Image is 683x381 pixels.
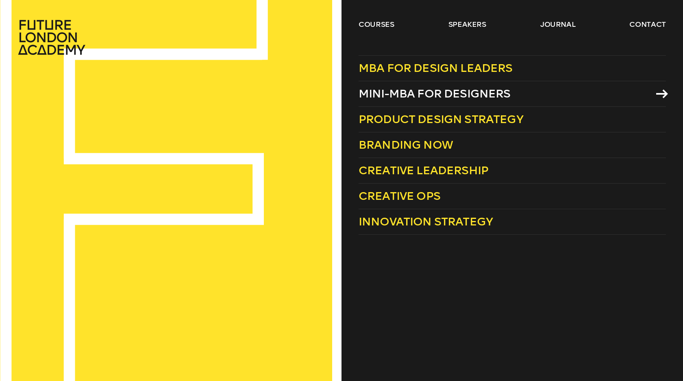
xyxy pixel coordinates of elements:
[359,132,666,158] a: Branding Now
[359,189,440,203] span: Creative Ops
[448,19,486,29] a: speakers
[359,184,666,209] a: Creative Ops
[359,107,666,132] a: Product Design Strategy
[359,87,511,100] span: Mini-MBA for Designers
[359,19,394,29] a: courses
[359,61,513,75] span: MBA for Design Leaders
[359,158,666,184] a: Creative Leadership
[359,164,488,177] span: Creative Leadership
[359,113,523,126] span: Product Design Strategy
[359,138,453,152] span: Branding Now
[359,209,666,235] a: Innovation Strategy
[359,215,493,228] span: Innovation Strategy
[359,81,666,107] a: Mini-MBA for Designers
[359,55,666,81] a: MBA for Design Leaders
[629,19,666,29] a: contact
[540,19,576,29] a: journal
